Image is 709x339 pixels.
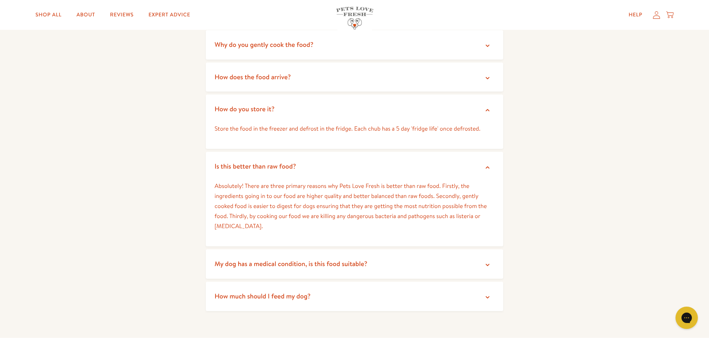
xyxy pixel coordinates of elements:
[336,7,373,29] img: Pets Love Fresh
[206,249,504,279] summary: My dog has a medical condition, is this food suitable?
[215,259,367,268] span: My dog has a medical condition, is this food suitable?
[215,124,495,134] p: Store the food in the freezer and defrost in the fridge. Each chub has a 5 day 'fridge life' once...
[206,282,504,311] summary: How much should I feed my dog?
[206,63,504,92] summary: How does the food arrive?
[623,7,648,22] a: Help
[215,161,296,171] span: Is this better than raw food?
[215,40,314,49] span: Why do you gently cook the food?
[215,104,275,113] span: How do you store it?
[206,152,504,181] summary: Is this better than raw food?
[215,291,311,301] span: How much should I feed my dog?
[215,72,291,81] span: How does the food arrive?
[206,30,504,60] summary: Why do you gently cook the food?
[70,7,101,22] a: About
[104,7,140,22] a: Reviews
[672,304,702,332] iframe: Gorgias live chat messenger
[143,7,196,22] a: Expert Advice
[206,95,504,124] summary: How do you store it?
[29,7,67,22] a: Shop All
[215,181,495,232] p: Absolutely! There are three primary reasons why Pets Love Fresh is better than raw food. Firstly,...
